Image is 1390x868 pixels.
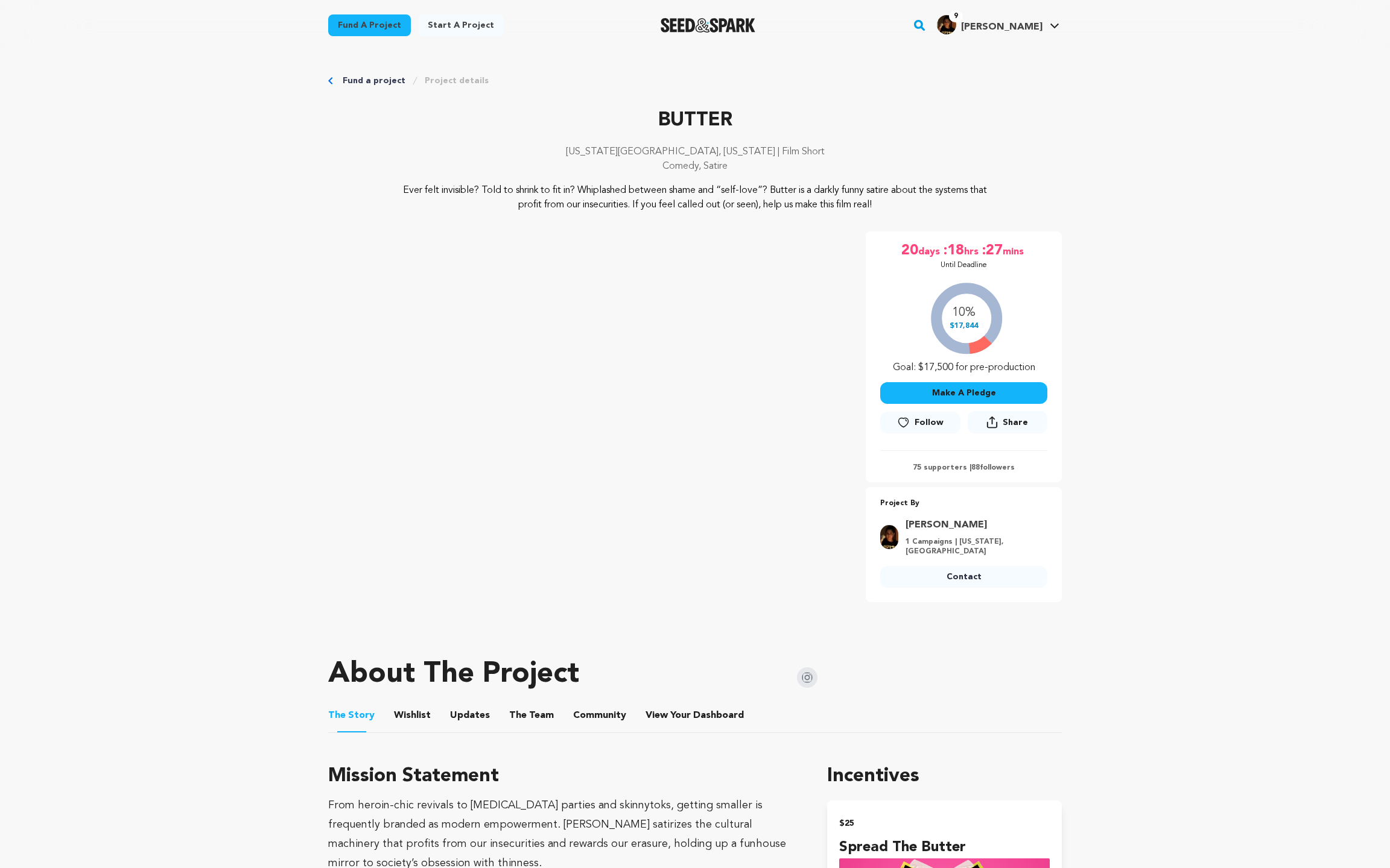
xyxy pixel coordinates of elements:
[918,241,942,260] span: days
[949,10,963,22] span: 9
[328,762,798,791] h3: Mission Statement
[328,75,1062,87] div: Breadcrumb
[402,183,989,212] p: Ever felt invisible? Told to shrink to fit in? Whiplashed between shame and “self-love”? Butter i...
[941,260,987,270] p: Until Deadline
[937,15,956,34] img: 752789dbaef51d21.jpg
[693,708,744,723] span: Dashboard
[964,241,981,260] span: hrs
[880,525,898,549] img: 752789dbaef51d21.jpg
[880,463,1047,473] p: 75 supporters | followers
[961,22,1042,32] span: [PERSON_NAME]
[827,762,1062,791] h1: Incentives
[797,667,817,688] img: Seed&Spark Instagram Icon
[880,497,1047,511] p: Project By
[880,382,1047,404] button: Make A Pledge
[971,464,980,471] span: 88
[935,13,1062,38] span: Priyanka K.'s Profile
[839,837,1050,858] h4: Spread the Butter
[418,14,504,36] a: Start a project
[981,241,1003,260] span: :27
[646,708,746,723] span: Your
[328,145,1062,159] p: [US_STATE][GEOGRAPHIC_DATA], [US_STATE] | Film Short
[901,241,918,260] span: 20
[343,75,405,87] a: Fund a project
[839,815,1050,832] h2: $25
[935,13,1062,34] a: Priyanka K.'s Profile
[450,708,490,723] span: Updates
[573,708,626,723] span: Community
[646,708,746,723] a: ViewYourDashboard
[328,708,375,723] span: Story
[1003,241,1026,260] span: mins
[1003,417,1028,429] span: Share
[328,106,1062,135] p: BUTTER
[394,708,431,723] span: Wishlist
[425,75,489,87] a: Project details
[661,18,755,33] img: Seed&Spark Logo Dark Mode
[509,708,527,723] span: The
[937,15,1042,34] div: Priyanka K.'s Profile
[328,159,1062,174] p: Comedy, Satire
[328,660,579,689] h1: About The Project
[880,412,960,433] button: Follow
[328,14,411,36] a: Fund a project
[968,411,1047,433] button: Share
[906,518,1040,532] a: Goto Priyanka Krishnan profile
[915,417,944,429] span: Follow
[661,18,755,33] a: Seed&Spark Homepage
[509,708,554,723] span: Team
[328,708,346,723] span: The
[968,411,1047,438] span: Share
[942,241,964,260] span: :18
[880,566,1047,588] a: Contact
[906,537,1040,556] p: 1 Campaigns | [US_STATE], [GEOGRAPHIC_DATA]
